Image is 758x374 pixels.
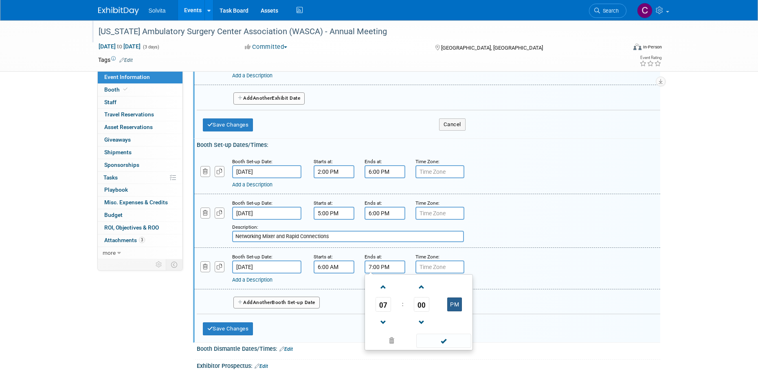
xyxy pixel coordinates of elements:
input: Start Time [314,207,354,220]
button: PM [447,297,462,311]
input: Time Zone [415,165,464,178]
small: Booth Set-up Date: [232,159,272,164]
input: Date [232,165,301,178]
a: Tasks [98,172,182,184]
a: Edit [255,363,268,369]
span: Giveaways [104,136,131,143]
small: Description: [232,224,258,230]
span: Event Information [104,74,150,80]
span: Pick Minute [414,297,429,312]
span: Shipments [104,149,132,155]
button: Save Changes [203,322,253,335]
div: Booth Dismantle Dates/Times: [197,343,660,353]
span: more [103,249,116,256]
span: Budget [104,212,123,218]
input: Time Zone [415,260,464,273]
a: more [98,247,182,259]
small: Time Zone: [415,254,439,260]
span: Misc. Expenses & Credits [104,199,168,206]
small: Starts at: [314,200,333,206]
span: Playbook [104,186,128,193]
img: ExhibitDay [98,7,139,15]
a: Staff [98,96,182,109]
a: ROI, Objectives & ROO [98,222,182,234]
a: Add a Description [232,182,272,188]
span: Solvita [149,7,166,14]
a: Travel Reservations [98,109,182,121]
a: Add a Description [232,72,272,79]
input: Date [232,207,301,220]
small: Time Zone: [415,200,439,206]
i: Booth reservation complete [123,87,127,92]
small: Starts at: [314,254,333,260]
a: Giveaways [98,134,182,146]
div: Event Format [578,42,662,55]
span: 3 [139,237,145,243]
input: End Time [365,260,405,273]
a: Decrement Hour [376,312,391,332]
input: End Time [365,207,405,220]
td: Toggle Event Tabs [166,259,182,270]
span: to [116,43,123,50]
div: In-Person [643,44,662,50]
small: Booth Set-up Date: [232,200,272,206]
small: Time Zone: [415,159,439,164]
a: Budget [98,209,182,221]
button: Save Changes [203,118,253,131]
a: Edit [279,346,293,352]
span: Attachments [104,237,145,243]
span: Booth [104,86,129,93]
button: Cancel [439,118,466,131]
a: Increment Hour [376,276,391,297]
input: Date [232,260,301,273]
div: [US_STATE] Ambulatory Surgery Center Association (WASCA) - Annual Meeting [96,24,614,39]
span: [DATE] [DATE] [98,43,141,50]
td: Personalize Event Tab Strip [152,259,166,270]
small: Starts at: [314,159,333,164]
span: (3 days) [142,44,159,50]
a: Playbook [98,184,182,196]
input: Description [232,231,464,242]
small: Ends at: [365,254,382,260]
span: ROI, Objectives & ROO [104,224,159,231]
a: Add a Description [232,277,272,283]
div: Event Rating [639,56,661,60]
div: Exhibitor Prospectus: [197,360,660,370]
input: Time Zone [415,207,464,220]
td: : [400,297,405,312]
span: Asset Reservations [104,124,153,130]
a: Done [415,336,472,347]
a: Booth [98,84,182,96]
a: Sponsorships [98,159,182,171]
span: Pick Hour [376,297,391,312]
button: AddAnotherBooth Set-up Date [233,297,320,309]
small: Ends at: [365,159,382,164]
span: Staff [104,99,116,105]
span: [GEOGRAPHIC_DATA], [GEOGRAPHIC_DATA] [441,45,543,51]
img: Format-Inperson.png [633,44,642,50]
span: Travel Reservations [104,111,154,118]
input: Start Time [314,260,354,273]
a: Asset Reservations [98,121,182,133]
span: Another [253,95,272,101]
button: AddAnotherExhibit Date [233,92,305,105]
input: Start Time [314,165,354,178]
a: Increment Minute [414,276,429,297]
a: Event Information [98,71,182,83]
span: Search [600,8,619,14]
small: Ends at: [365,200,382,206]
input: End Time [365,165,405,178]
a: Clear selection [367,335,417,347]
a: Misc. Expenses & Credits [98,197,182,209]
span: Tasks [103,174,118,181]
a: Edit [119,57,133,63]
a: Attachments3 [98,234,182,247]
span: Another [253,300,272,305]
span: Sponsorships [104,162,139,168]
button: Committed [242,43,290,51]
td: Tags [98,56,133,64]
a: Search [589,4,626,18]
img: Cindy Miller [637,3,653,18]
a: Decrement Minute [414,312,429,332]
div: Booth Set-up Dates/Times: [197,139,660,149]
